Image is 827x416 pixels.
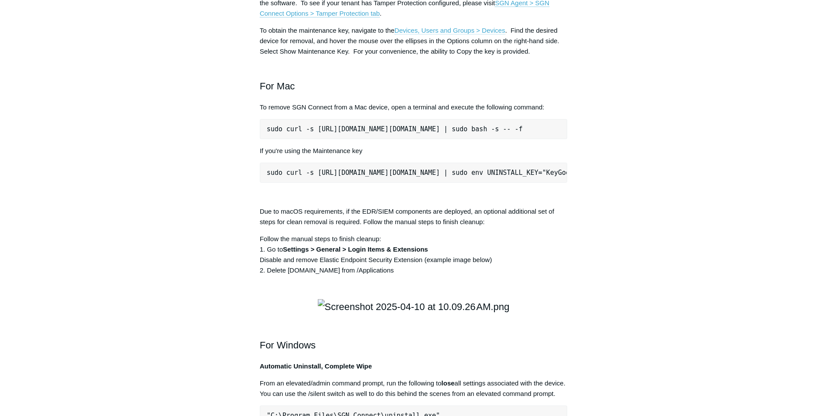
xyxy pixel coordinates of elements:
a: Devices, Users and Groups > Devices [395,27,505,34]
p: To obtain the maintenance key, navigate to the . Find the desired device for removal, and hover t... [260,25,568,57]
p: If you're using the Maintenance key [260,146,568,156]
p: Due to macOS requirements, if the EDR/SIEM components are deployed, an optional additional set of... [260,206,568,227]
p: To remove SGN Connect from a Mac device, open a terminal and execute the following command: [260,102,568,113]
strong: lose [442,379,455,387]
h2: For Mac [260,63,568,94]
strong: Automatic Uninstall, Complete Wipe [260,362,372,370]
strong: Settings > General > Login Items & Extensions [283,246,428,253]
h2: For Windows [260,322,568,353]
span: From an elevated/admin command prompt, run the following to all settings associated with the devi... [260,379,565,397]
p: Follow the manual steps to finish cleanup: 1. Go to Disable and remove Elastic Endpoint Security ... [260,234,568,276]
pre: sudo curl -s [URL][DOMAIN_NAME][DOMAIN_NAME] | sudo bash -s -- -f [260,119,568,139]
img: Screenshot 2025-04-10 at 10.09.26 AM.png [318,299,510,314]
pre: sudo curl -s [URL][DOMAIN_NAME][DOMAIN_NAME] | sudo env UNINSTALL_KEY="KeyGoesHere" bash -s -- -f [260,163,568,183]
